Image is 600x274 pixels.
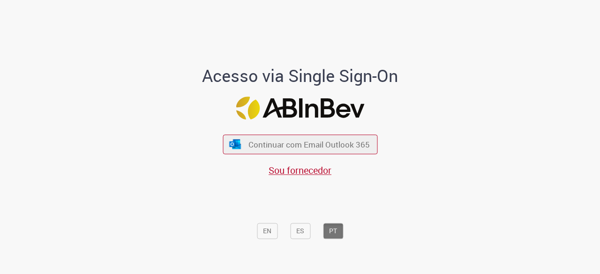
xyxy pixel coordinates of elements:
[223,135,377,154] button: ícone Azure/Microsoft 360 Continuar com Email Outlook 365
[236,96,364,119] img: Logo ABInBev
[170,67,430,86] h1: Acesso via Single Sign-On
[269,164,331,177] a: Sou fornecedor
[290,223,310,239] button: ES
[248,139,370,150] span: Continuar com Email Outlook 365
[323,223,343,239] button: PT
[229,139,242,149] img: ícone Azure/Microsoft 360
[257,223,277,239] button: EN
